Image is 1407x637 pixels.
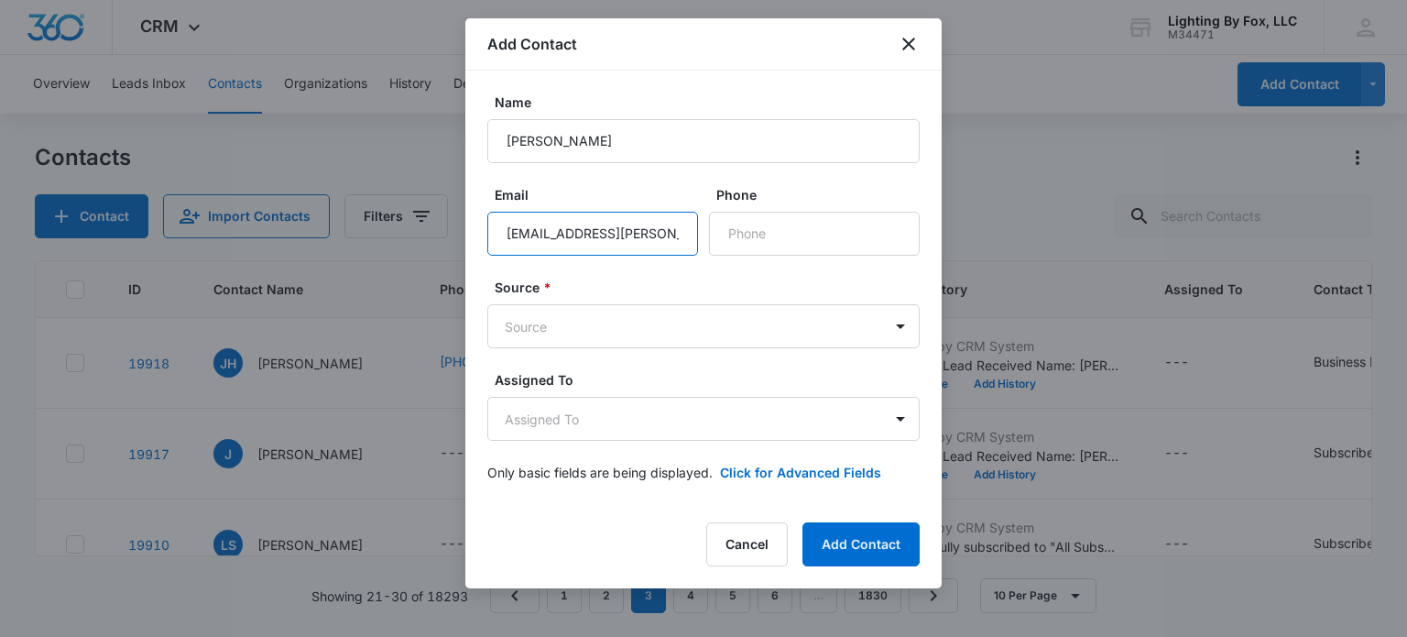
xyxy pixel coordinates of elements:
[706,522,788,566] button: Cancel
[709,212,920,256] input: Phone
[495,93,927,112] label: Name
[898,33,920,55] button: close
[495,278,927,297] label: Source
[495,185,705,204] label: Email
[495,370,927,390] label: Assigned To
[716,185,927,204] label: Phone
[487,463,713,482] p: Only basic fields are being displayed.
[487,212,698,256] input: Email
[720,463,881,482] button: Click for Advanced Fields
[802,522,920,566] button: Add Contact
[487,119,920,163] input: Name
[487,33,577,55] h1: Add Contact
